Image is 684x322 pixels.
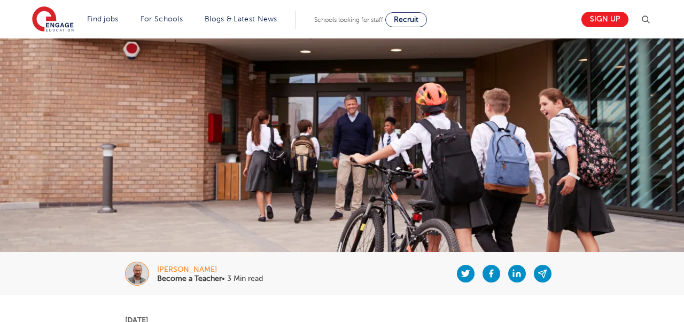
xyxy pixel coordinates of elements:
[141,15,183,23] a: For Schools
[205,15,277,23] a: Blogs & Latest News
[87,15,119,23] a: Find jobs
[314,16,383,23] span: Schools looking for staff
[157,274,222,282] b: Become a Teacher
[394,15,418,23] span: Recruit
[157,275,263,282] p: • 3 Min read
[32,6,74,33] img: Engage Education
[157,266,263,273] div: [PERSON_NAME]
[385,12,427,27] a: Recruit
[581,12,628,27] a: Sign up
